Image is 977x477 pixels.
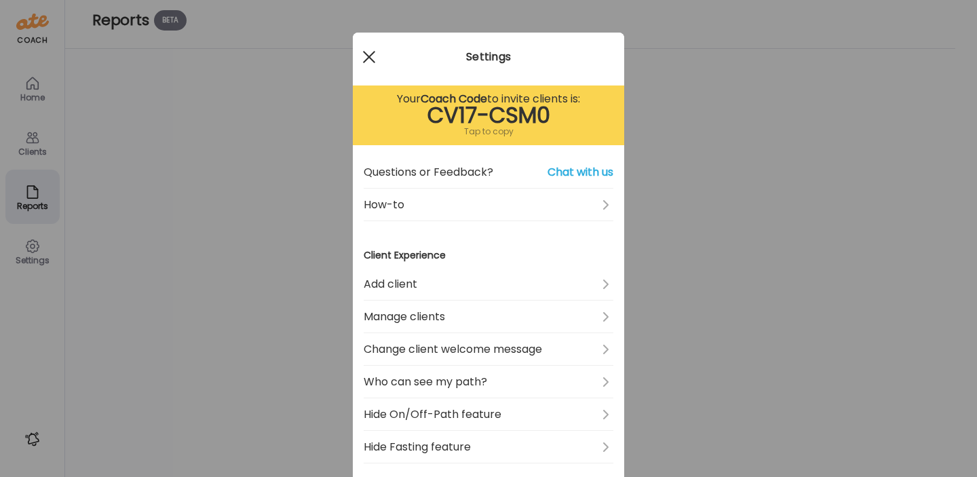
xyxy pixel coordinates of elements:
[364,398,613,431] a: Hide On/Off-Path feature
[421,91,487,107] b: Coach Code
[364,123,613,140] div: Tap to copy
[548,164,613,180] span: Chat with us
[364,301,613,333] a: Manage clients
[364,189,613,221] a: How-to
[364,431,613,463] a: Hide Fasting feature
[364,156,613,189] a: Questions or Feedback?Chat with us
[364,268,613,301] a: Add client
[364,91,613,107] div: Your to invite clients is:
[364,248,613,263] h3: Client Experience
[364,366,613,398] a: Who can see my path?
[364,333,613,366] a: Change client welcome message
[353,49,624,65] div: Settings
[364,107,613,123] div: CV17-CSM0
